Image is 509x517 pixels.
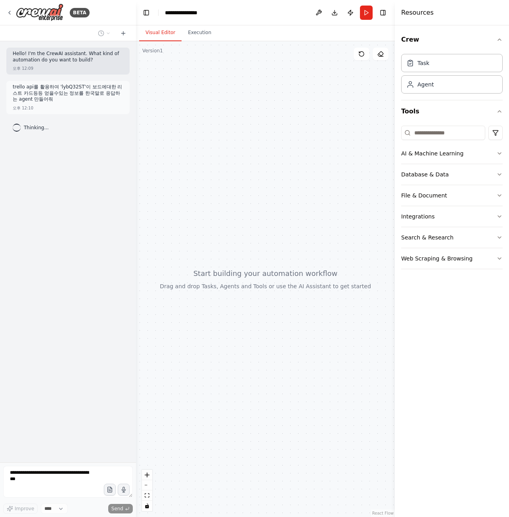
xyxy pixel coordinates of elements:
[401,170,449,178] div: Database & Data
[401,143,503,164] button: AI & Machine Learning
[108,504,133,513] button: Send
[70,8,90,17] div: BETA
[401,164,503,185] button: Database & Data
[401,213,434,220] div: Integrations
[417,80,434,88] div: Agent
[142,470,152,480] button: zoom in
[117,29,130,38] button: Start a new chat
[401,8,434,17] h4: Resources
[417,59,429,67] div: Task
[142,48,163,54] div: Version 1
[377,7,388,18] button: Hide right sidebar
[13,105,33,111] div: 오후 12:10
[16,4,63,21] img: Logo
[24,124,49,131] span: Thinking...
[401,248,503,269] button: Web Scraping & Browsing
[13,65,33,71] div: 오후 12:09
[401,51,503,100] div: Crew
[142,470,152,511] div: React Flow controls
[401,206,503,227] button: Integrations
[401,255,473,262] div: Web Scraping & Browsing
[401,123,503,276] div: Tools
[401,29,503,51] button: Crew
[401,185,503,206] button: File & Document
[182,25,218,41] button: Execution
[95,29,114,38] button: Switch to previous chat
[401,227,503,248] button: Search & Research
[15,506,34,512] span: Improve
[372,511,394,515] a: React Flow attribution
[401,100,503,123] button: Tools
[141,7,152,18] button: Hide left sidebar
[111,506,123,512] span: Send
[3,504,38,514] button: Improve
[142,490,152,501] button: fit view
[13,84,123,103] p: trello api를 활용하여 'lybQ32ST'이 보드에대한 리스트 카드등등 얻을수있는 정보를 한국말로 응답하는 agent 만들어줘
[401,234,454,241] div: Search & Research
[104,484,116,496] button: Upload files
[401,191,447,199] div: File & Document
[401,149,463,157] div: AI & Machine Learning
[165,9,197,17] nav: breadcrumb
[139,25,182,41] button: Visual Editor
[142,501,152,511] button: toggle interactivity
[142,480,152,490] button: zoom out
[13,51,123,63] p: Hello! I'm the CrewAI assistant. What kind of automation do you want to build?
[118,484,130,496] button: Click to speak your automation idea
